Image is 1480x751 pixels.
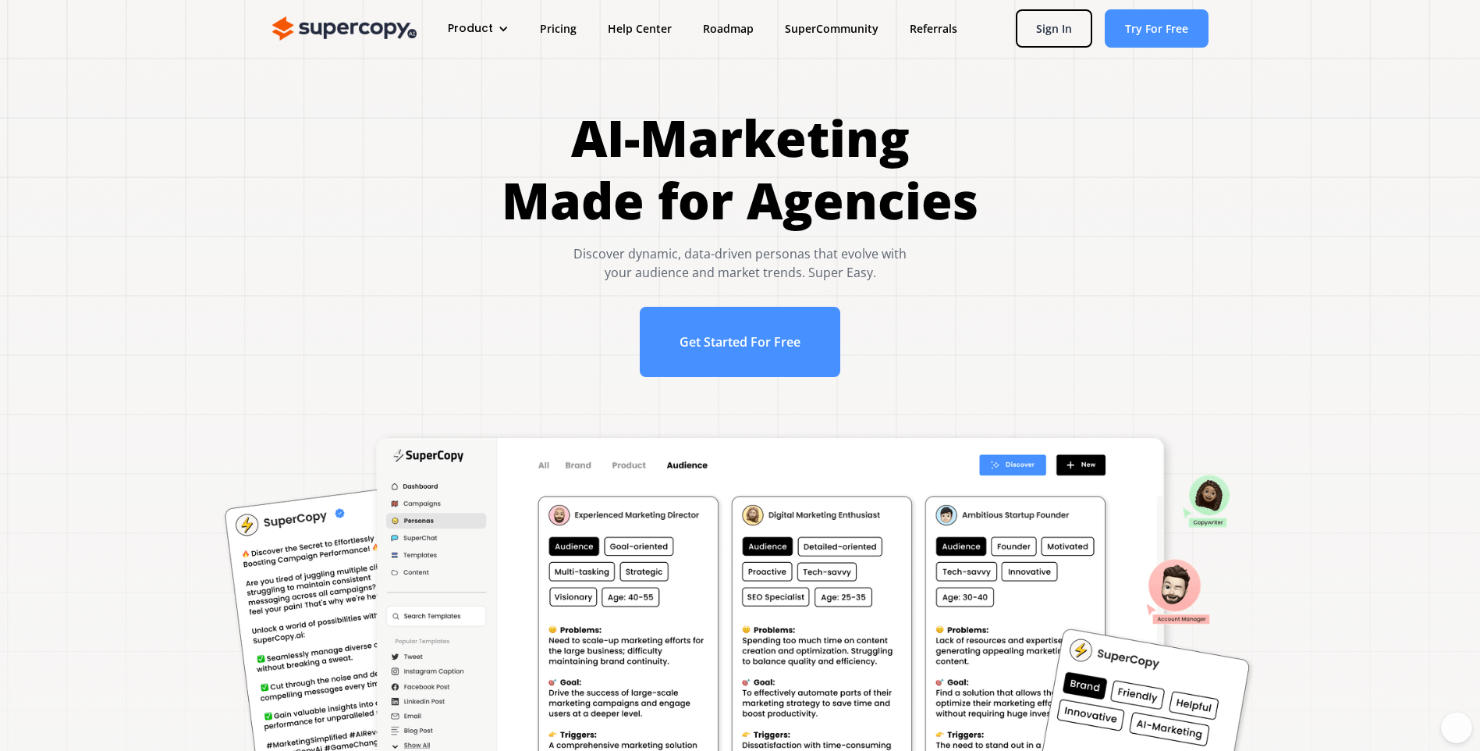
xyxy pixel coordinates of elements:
[502,244,978,282] div: Discover dynamic, data-driven personas that evolve with your audience and market trends. Super Easy.
[1016,9,1092,48] a: Sign In
[894,14,973,43] a: Referrals
[687,14,769,43] a: Roadmap
[769,14,894,43] a: SuperCommunity
[592,14,687,43] a: Help Center
[502,107,978,232] h1: AI-Marketing Made for Agencies
[1105,9,1208,48] a: Try For Free
[640,307,840,377] a: Get Started For Free
[524,14,592,43] a: Pricing
[432,14,524,43] div: Product
[448,20,493,37] div: Product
